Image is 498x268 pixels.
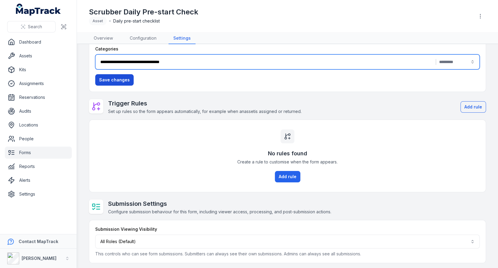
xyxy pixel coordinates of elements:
strong: Contact MapTrack [19,239,58,244]
h1: Scrubber Daily Pre-start Check [89,7,198,17]
a: Reservations [5,91,72,103]
a: MapTrack [16,4,61,16]
span: Search [28,24,42,30]
button: Add rule [460,101,486,113]
span: Create a rule to customise when the form appears. [237,159,338,165]
a: Forms [5,147,72,159]
h2: Submission Settings [108,199,331,208]
a: Assignments [5,78,72,90]
button: Save changes [95,74,134,86]
button: Search [7,21,56,32]
a: Audits [5,105,72,117]
button: | [95,54,480,69]
button: All Roles (Default) [95,235,480,248]
label: Categories [95,46,118,52]
h3: No rules found [268,149,307,158]
button: Add rule [275,171,300,182]
div: Asset [89,17,107,25]
span: Set up rules so the form appears automatically, for example when an asset is assigned or returned. [108,109,302,114]
label: Submission Viewing Visibility [95,226,157,232]
a: Assets [5,50,72,62]
a: Settings [5,188,72,200]
span: Configure submission behaviour for this form, including viewer access, processing, and post-submi... [108,209,331,214]
a: Configuration [125,33,161,44]
span: Daily pre-start checklist [113,18,160,24]
a: Locations [5,119,72,131]
a: Reports [5,160,72,172]
a: Settings [169,33,196,44]
a: Dashboard [5,36,72,48]
a: Alerts [5,174,72,186]
h2: Trigger Rules [108,99,302,108]
a: People [5,133,72,145]
p: This controls who can see form submissions. Submitters can always see their own submissions. Admi... [95,251,480,257]
strong: [PERSON_NAME] [22,256,56,261]
a: Kits [5,64,72,76]
a: Overview [89,33,118,44]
